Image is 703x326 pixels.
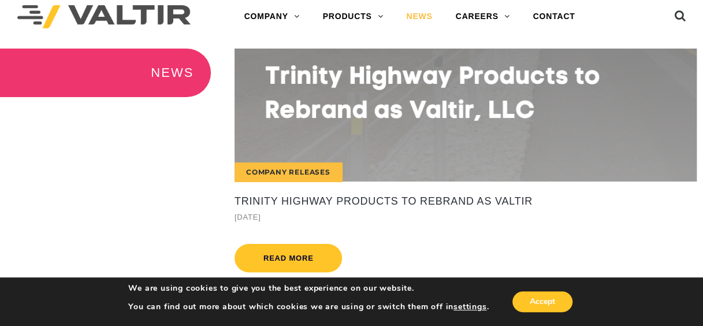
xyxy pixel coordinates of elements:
[235,196,697,208] a: Trinity Highway Products to Rebrand as Valtir
[444,5,522,28] a: CAREERS
[128,302,489,312] p: You can find out more about which cookies we are using or switch them off in .
[235,210,697,224] div: [DATE]
[233,5,311,28] a: COMPANY
[512,291,572,312] button: Accept
[235,244,343,272] a: Read more
[128,283,489,294] p: We are using cookies to give you the best experience on our website.
[17,5,191,29] img: Valtir
[235,162,342,181] div: Company Releases
[235,49,697,181] a: Company Releases
[395,5,444,28] a: NEWS
[453,302,486,312] button: settings
[311,5,395,28] a: PRODUCTS
[521,5,586,28] a: CONTACT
